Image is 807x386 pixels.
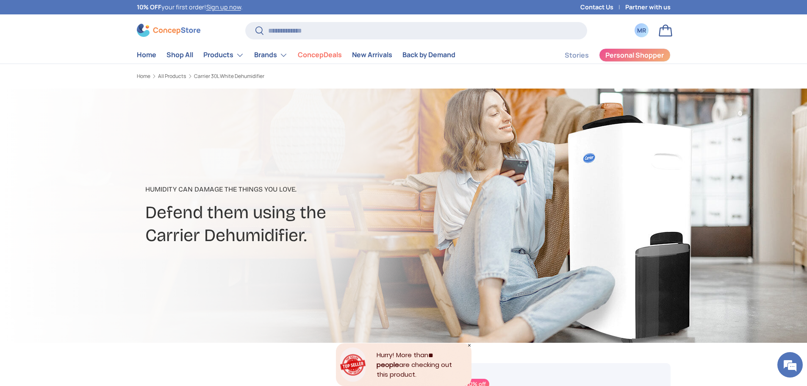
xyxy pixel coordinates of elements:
[158,74,186,79] a: All Products
[137,74,150,79] a: Home
[137,47,455,64] nav: Primary
[166,47,193,63] a: Shop All
[565,47,589,64] a: Stories
[467,343,471,347] div: Close
[544,47,671,64] nav: Secondary
[605,52,664,58] span: Personal Shopper
[145,184,471,194] p: Humidity can damage the things you love.
[249,47,293,64] summary: Brands
[637,26,646,35] div: MR
[599,48,671,62] a: Personal Shopper
[137,24,200,37] img: ConcepStore
[137,3,243,12] p: your first order! .
[137,3,161,11] strong: 10% OFF
[194,74,264,79] a: Carrier 30L White Dehumidifier
[402,47,455,63] a: Back by Demand
[145,201,471,247] h2: Defend them using the Carrier Dehumidifier.
[198,47,249,64] summary: Products
[137,72,420,80] nav: Breadcrumbs
[137,47,156,63] a: Home
[298,47,342,63] a: ConcepDeals
[580,3,625,12] a: Contact Us
[206,3,241,11] a: Sign up now
[625,3,671,12] a: Partner with us
[352,47,392,63] a: New Arrivals
[632,21,651,40] a: MR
